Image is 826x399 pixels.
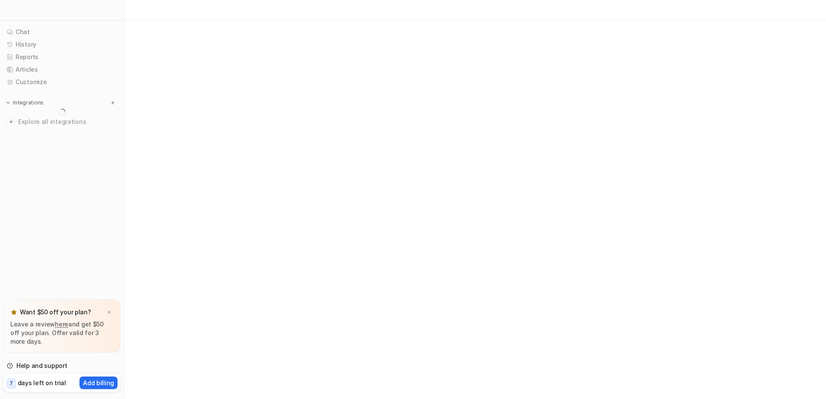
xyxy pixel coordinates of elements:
p: Leave a review and get $50 off your plan. Offer valid for 3 more days. [10,320,114,346]
a: here [55,320,68,328]
span: Explore all integrations [18,115,117,129]
img: menu_add.svg [110,100,116,106]
a: Articles [3,63,121,76]
a: Reports [3,51,121,63]
a: Explore all integrations [3,116,121,128]
img: expand menu [5,100,11,106]
a: Customize [3,76,121,88]
a: Help and support [3,360,121,372]
a: Chat [3,26,121,38]
img: explore all integrations [7,117,16,126]
button: Integrations [3,98,46,107]
p: days left on trial [18,378,66,387]
img: star [10,309,17,316]
p: Integrations [13,99,44,106]
button: Add billing [79,377,118,389]
p: 7 [10,380,13,387]
p: Want $50 off your plan? [20,308,91,317]
p: Add billing [83,378,114,387]
a: History [3,38,121,51]
img: x [107,310,112,315]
